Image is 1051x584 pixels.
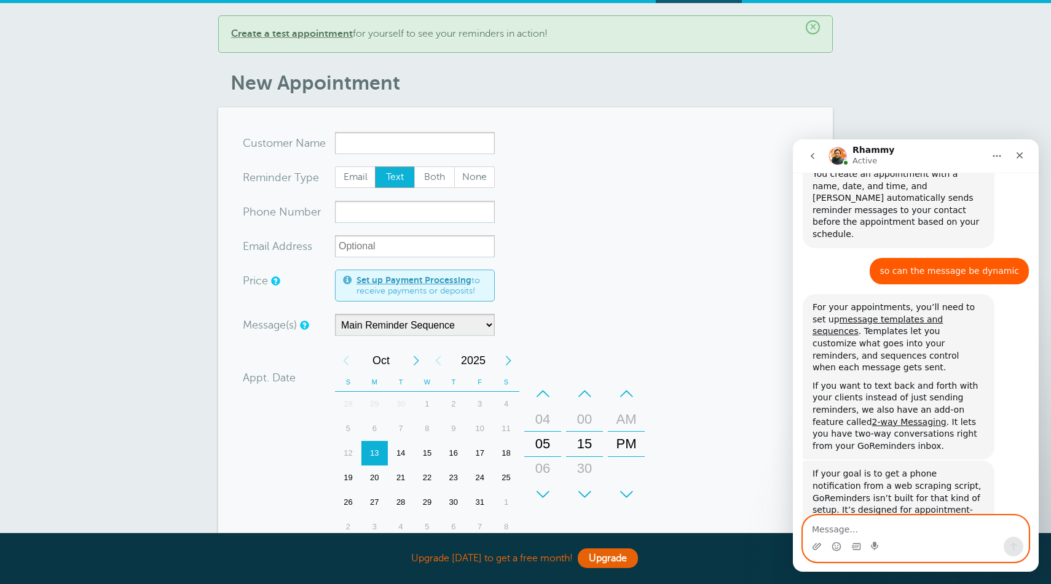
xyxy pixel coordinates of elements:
a: 2-way Messaging [79,278,154,287]
div: Saturday, November 8 [493,515,519,539]
div: 2 [335,515,361,539]
div: 15 [414,441,441,465]
div: Thursday, October 16 [440,441,466,465]
div: 5 [335,416,361,441]
div: 28 [388,490,414,515]
div: AM [612,407,641,432]
div: 23 [440,465,466,490]
div: Sunday, October 19 [335,465,361,490]
div: Monday, October 20 [361,465,388,490]
div: 27 [361,490,388,515]
div: Saturday, October 18 [493,441,519,465]
div: Friday, October 17 [466,441,493,465]
div: Friday, October 31 [466,490,493,515]
div: Max says… [10,119,236,155]
div: 1 [493,490,519,515]
div: 8 [493,515,519,539]
div: Friday, October 3 [466,392,493,416]
div: 6 [361,416,388,441]
label: None [454,166,495,189]
div: 1 [414,392,441,416]
label: Text [375,166,415,189]
div: 20 [361,465,388,490]
div: 30 [440,490,466,515]
span: 2025 [449,348,497,373]
button: Upload attachment [19,402,29,412]
div: 21 [388,465,414,490]
span: × [806,20,820,34]
label: Reminder Type [243,172,319,183]
div: If you want to text back and forth with your clients instead of just sending reminders, we also h... [20,241,192,313]
div: 28 [335,392,361,416]
div: Saturday, November 1 [493,490,519,515]
div: Monday, November 3 [361,515,388,539]
button: Start recording [78,402,88,412]
div: 11 [493,416,519,441]
div: 25 [493,465,519,490]
div: ame [243,132,335,154]
button: Send a message… [211,397,230,417]
div: If your goal is to get a phone notification from a web scraping script, GoReminders isn’t built f... [10,321,202,408]
div: 7 [388,416,414,441]
div: 00 [570,407,599,432]
div: Friday, October 10 [466,416,493,441]
textarea: Message… [10,376,235,397]
a: Set up Payment Processing [356,275,471,285]
div: Friday, November 7 [466,515,493,539]
div: Tuesday, September 30 [388,392,414,416]
span: Both [415,167,454,188]
iframe: Intercom live chat [793,139,1039,572]
label: Message(s) [243,319,297,330]
div: Previous Month [335,348,357,373]
div: Sunday, October 12 [335,441,361,465]
div: You create an appointment with a name, date, and time, and [PERSON_NAME] automatically sends remi... [20,29,192,101]
span: Pho [243,206,263,217]
p: for yourself to see your reminders in action! [231,28,820,40]
div: For your appointments, you’ll need to set upmessage templates and sequences. Templates let you cu... [10,155,202,320]
div: 17 [466,441,493,465]
a: Create a test appointment [231,28,353,39]
div: 6 [440,515,466,539]
div: Tuesday, October 28 [388,490,414,515]
div: Wednesday, October 1 [414,392,441,416]
div: Rhammy says… [10,321,236,430]
div: Upgrade [DATE] to get a free month! [218,545,833,572]
div: 07 [528,481,557,505]
label: Price [243,275,268,286]
div: 3 [361,515,388,539]
button: Gif picker [58,402,68,412]
div: 8 [414,416,441,441]
div: Minutes [566,381,603,507]
th: W [414,373,441,392]
div: Friday, October 24 [466,465,493,490]
div: Monday, September 29 [361,392,388,416]
a: Upgrade [578,548,638,568]
a: message templates and sequences [20,175,150,197]
button: Emoji picker [39,402,49,412]
div: 16 [440,441,466,465]
div: 7 [466,515,493,539]
div: 18 [493,441,519,465]
div: 04 [528,407,557,432]
label: Appt. Date [243,372,296,383]
span: Text [376,167,415,188]
div: 9 [440,416,466,441]
span: ne Nu [263,206,294,217]
div: so can the message be dynamic [77,119,236,146]
div: 30 [570,456,599,481]
div: 19 [335,465,361,490]
th: F [466,373,493,392]
div: Wednesday, October 15 [414,441,441,465]
span: Cus [243,138,262,149]
div: Thursday, October 2 [440,392,466,416]
div: Wednesday, November 5 [414,515,441,539]
div: For your appointments, you’ll need to set up . Templates let you customize what goes into your re... [20,162,192,235]
div: Wednesday, October 8 [414,416,441,441]
div: Thursday, October 30 [440,490,466,515]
